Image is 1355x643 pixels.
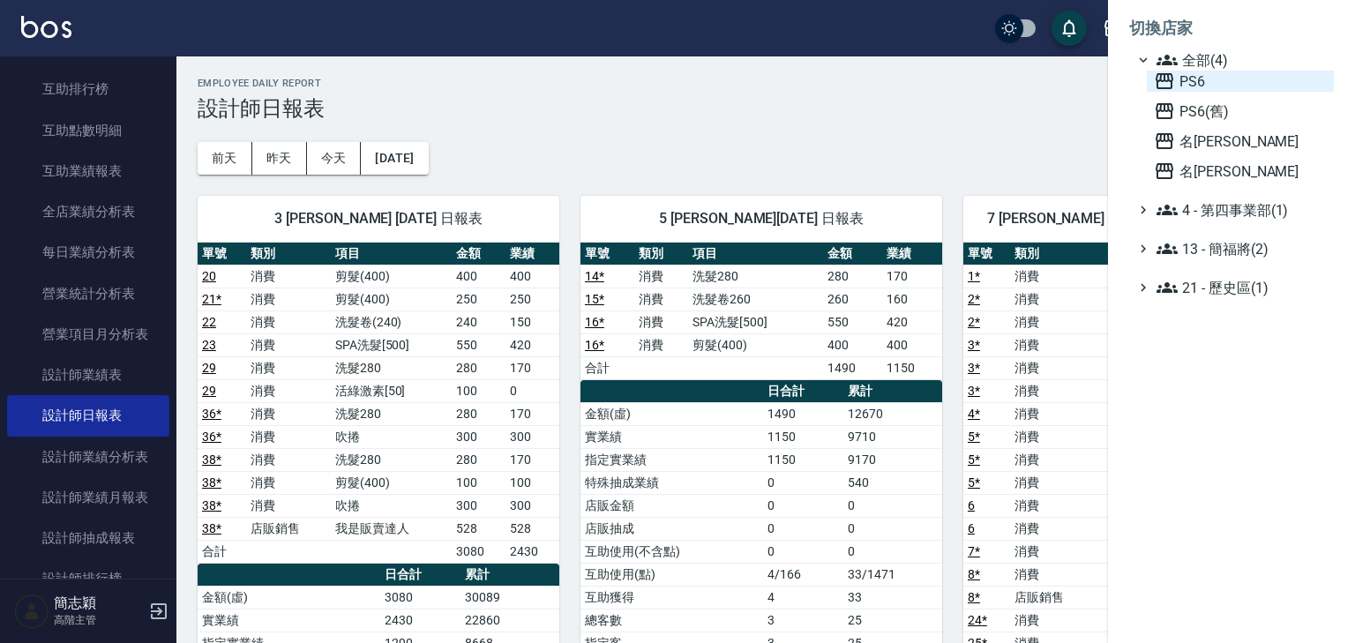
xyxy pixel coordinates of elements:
[1129,7,1334,49] li: 切換店家
[1154,101,1327,122] span: PS6(舊)
[1154,71,1327,92] span: PS6
[1157,49,1327,71] span: 全部(4)
[1157,199,1327,221] span: 4 - 第四事業部(1)
[1157,277,1327,298] span: 21 - 歷史區(1)
[1154,161,1327,182] span: 名[PERSON_NAME]
[1154,131,1327,152] span: 名[PERSON_NAME]
[1157,238,1327,259] span: 13 - 簡福將(2)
